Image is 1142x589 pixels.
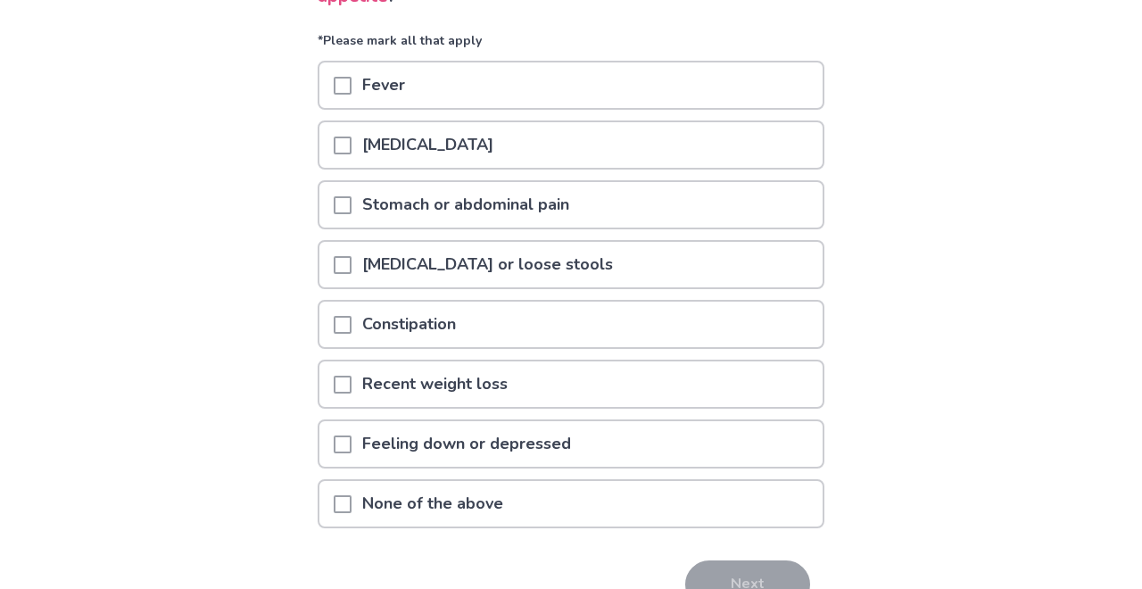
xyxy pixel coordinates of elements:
p: Fever [352,62,416,108]
p: *Please mark all that apply [318,31,824,61]
p: Stomach or abdominal pain [352,182,580,228]
p: Recent weight loss [352,361,518,407]
p: [MEDICAL_DATA] or loose stools [352,242,624,287]
p: Constipation [352,302,467,347]
p: None of the above [352,481,514,527]
p: Feeling down or depressed [352,421,582,467]
p: [MEDICAL_DATA] [352,122,504,168]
